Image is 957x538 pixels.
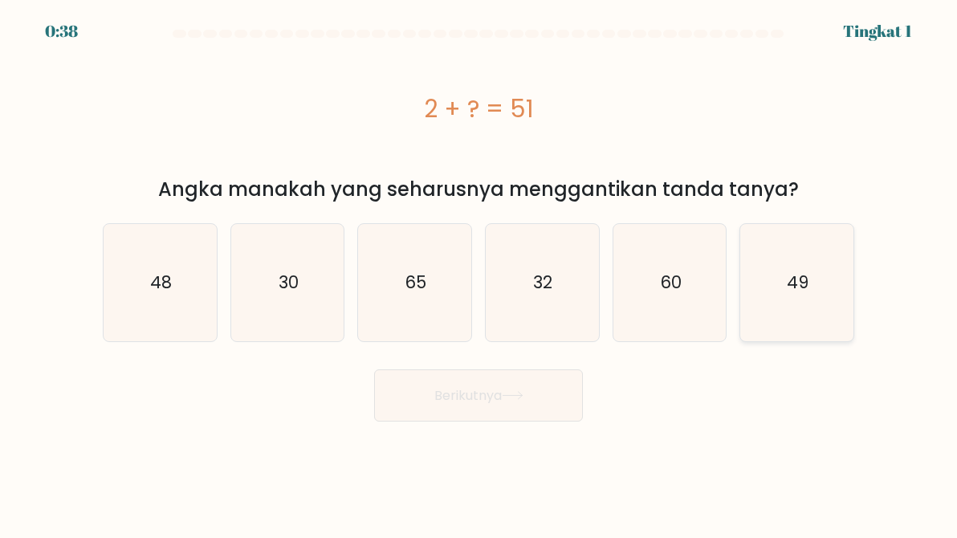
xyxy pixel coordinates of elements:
text: 30 [279,271,299,294]
text: 32 [534,271,553,294]
div: 0:38 [45,19,78,43]
font: 2 + ? = 51 [424,92,534,126]
font: Angka manakah yang seharusnya menggantikan tanda tanya? [158,176,799,202]
text: 49 [788,271,809,294]
text: 65 [405,271,427,294]
font: Berikutnya [434,386,502,405]
button: Berikutnya [374,369,583,422]
font: Tingkat 1 [843,20,912,42]
text: 60 [660,271,682,294]
text: 48 [150,271,172,294]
